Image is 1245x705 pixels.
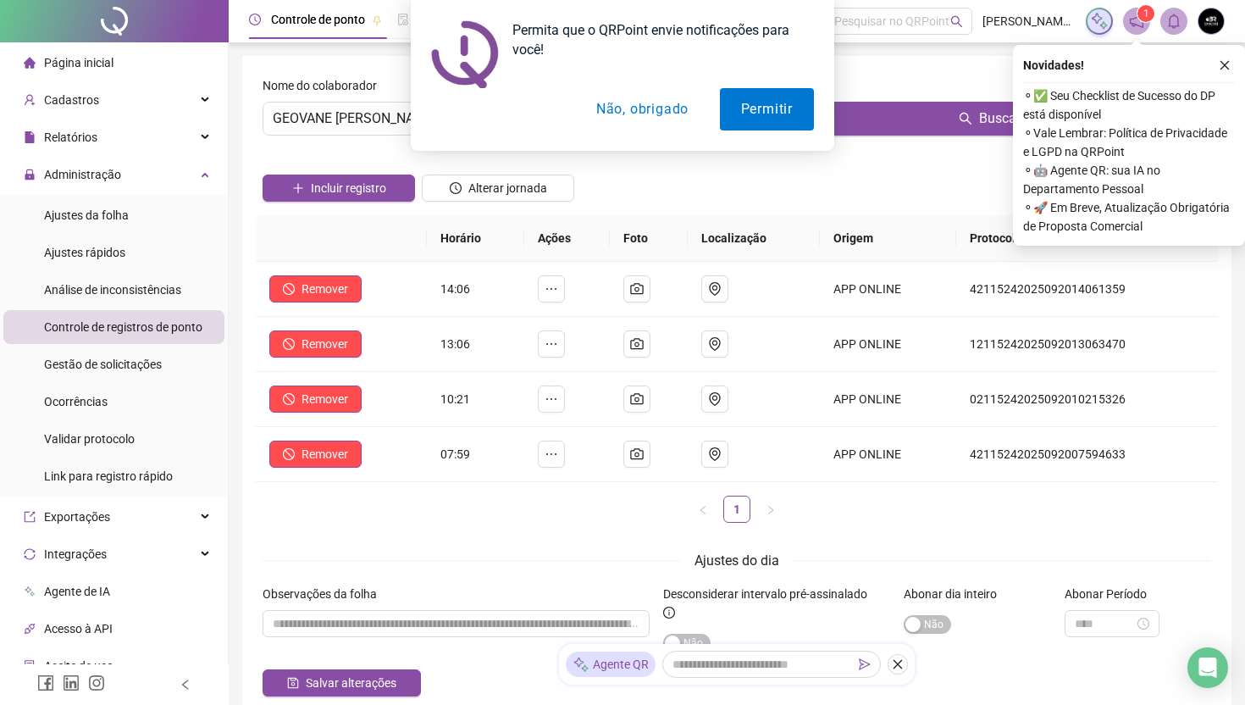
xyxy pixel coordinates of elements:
[440,337,470,351] span: 13:06
[44,168,121,181] span: Administração
[269,441,362,468] button: Remover
[757,496,784,523] li: Próxima página
[440,392,470,406] span: 10:21
[1065,585,1158,603] label: Abonar Período
[566,652,656,677] div: Agente QR
[44,585,110,598] span: Agente de IA
[694,552,779,569] span: Ajustes do dia
[1187,647,1228,688] div: Open Intercom Messenger
[689,496,717,523] button: left
[422,175,574,202] button: Alterar jornada
[44,246,125,259] span: Ajustes rápidos
[44,358,162,371] span: Gestão de solicitações
[757,496,784,523] button: right
[892,658,904,670] span: close
[708,282,722,296] span: environment
[723,496,750,523] li: 1
[689,496,717,523] li: Página anterior
[88,674,105,691] span: instagram
[302,280,348,298] span: Remover
[263,669,421,697] button: Salvar alterações
[573,656,589,674] img: sparkle-icon.fc2bf0ac1784a2077858766a79e2daf3.svg
[24,169,36,180] span: lock
[820,427,955,482] td: APP ONLINE
[44,208,129,222] span: Ajustes da folha
[545,282,558,296] span: ellipsis
[269,330,362,358] button: Remover
[44,320,202,334] span: Controle de registros de ponto
[956,372,1218,427] td: 02115242025092010215326
[269,275,362,303] button: Remover
[440,282,470,296] span: 14:06
[630,392,644,406] span: camera
[956,262,1218,317] td: 42115242025092014061359
[708,337,722,351] span: environment
[263,175,415,202] button: Incluir registro
[720,88,814,130] button: Permitir
[630,282,644,296] span: camera
[44,659,113,673] span: Aceite de uso
[287,677,299,689] span: save
[44,395,108,408] span: Ocorrências
[545,337,558,351] span: ellipsis
[302,390,348,408] span: Remover
[450,182,462,194] span: clock-circle
[1023,161,1235,198] span: ⚬ 🤖 Agente QR: sua IA no Departamento Pessoal
[302,445,348,464] span: Remover
[431,20,499,88] img: notification icon
[24,660,36,672] span: audit
[283,338,295,350] span: stop
[44,432,135,446] span: Validar protocolo
[44,510,110,524] span: Exportações
[283,283,295,295] span: stop
[283,448,295,460] span: stop
[688,215,820,262] th: Localização
[283,393,295,405] span: stop
[663,607,675,619] span: info-circle
[24,511,36,523] span: export
[44,547,107,561] span: Integrações
[766,505,776,515] span: right
[1023,198,1235,236] span: ⚬ 🚀 Em Breve, Atualização Obrigatória de Proposta Comercial
[545,447,558,461] span: ellipsis
[630,337,644,351] span: camera
[440,447,470,461] span: 07:59
[24,548,36,560] span: sync
[524,215,611,262] th: Ações
[311,179,386,197] span: Incluir registro
[306,674,396,692] span: Salvar alterações
[820,372,955,427] td: APP ONLINE
[698,505,708,515] span: left
[44,469,173,483] span: Link para registro rápido
[263,585,388,603] label: Observações da folha
[708,392,722,406] span: environment
[422,183,574,197] a: Alterar jornada
[24,623,36,635] span: api
[859,658,871,670] span: send
[468,179,547,197] span: Alterar jornada
[956,215,1218,262] th: Protocolo
[180,679,191,691] span: left
[37,674,54,691] span: facebook
[427,215,524,262] th: Horário
[820,262,955,317] td: APP ONLINE
[302,335,348,353] span: Remover
[820,317,955,372] td: APP ONLINE
[820,215,955,262] th: Origem
[610,215,688,262] th: Foto
[292,182,304,194] span: plus
[956,317,1218,372] td: 12115242025092013063470
[708,447,722,461] span: environment
[724,497,750,522] a: 1
[630,447,644,461] span: camera
[575,88,710,130] button: Não, obrigado
[63,674,80,691] span: linkedin
[269,386,362,413] button: Remover
[663,587,867,601] span: Desconsiderar intervalo pré-assinalado
[499,20,814,59] div: Permita que o QRPoint envie notificações para você!
[44,283,181,297] span: Análise de inconsistências
[904,585,1008,603] label: Abonar dia inteiro
[44,622,113,636] span: Acesso à API
[545,392,558,406] span: ellipsis
[956,427,1218,482] td: 42115242025092007594633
